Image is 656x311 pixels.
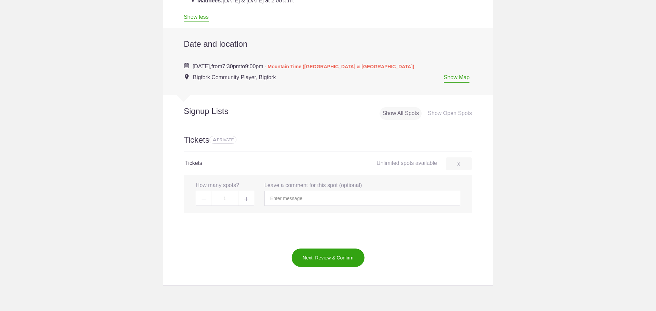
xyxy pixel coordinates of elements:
input: Enter message [264,191,460,206]
span: Sign ups for this sign up list are private. Your sign up will be visible only to you and the even... [213,138,234,142]
div: Show Open Spots [425,107,475,120]
span: PRIVATE [217,138,234,142]
label: How many spots? [196,182,239,189]
h2: Signup Lists [163,106,273,116]
span: Bigfork Community Player, Bigfork [193,74,276,80]
button: Next: Review & Confirm [291,248,365,267]
img: Cal purple [184,63,189,68]
h4: Tickets [185,159,328,167]
a: Show Map [444,74,470,83]
img: Event location [185,74,189,80]
span: [DATE], [193,63,211,69]
img: Minus gray [202,199,206,199]
img: Plus gray [244,197,248,201]
a: x [446,157,472,170]
span: 7:30pm [222,63,240,69]
h2: Date and location [184,39,473,49]
span: 9:00pm [245,63,263,69]
div: Show All Spots [380,107,422,120]
span: - Mountain Time ([GEOGRAPHIC_DATA] & [GEOGRAPHIC_DATA]) [265,64,414,69]
img: Lock [213,138,216,141]
span: Unlimited spots available [377,160,437,166]
h2: Tickets [184,134,473,152]
label: Leave a comment for this spot (optional) [264,182,362,189]
span: from to [193,63,414,69]
a: Show less [184,14,209,22]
